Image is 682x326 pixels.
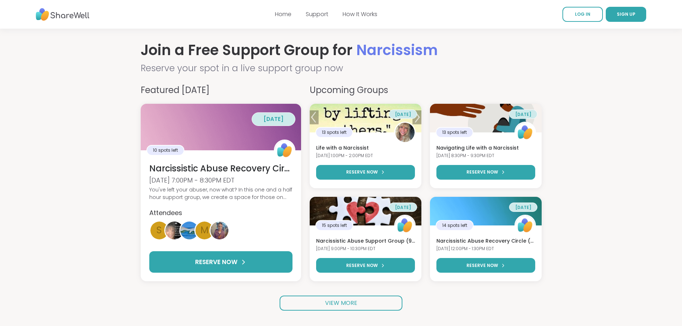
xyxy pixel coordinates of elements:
span: VIEW MORE [325,299,357,307]
h1: Join a Free Support Group for [141,40,542,60]
button: SIGN UP [606,7,646,22]
h3: Navigating Life with a Narcissist [436,145,535,152]
img: ShareWell Nav Logo [36,5,90,24]
img: Navigating Life with a Narcissist [430,104,542,132]
span: [DATE] [515,204,531,210]
span: 13 spots left [322,129,347,136]
img: ShareWell [516,216,535,235]
div: [DATE] 8:30PM - 9:30PM EDT [436,153,535,159]
img: Narcissistic Abuse Support Group (90min) [310,197,421,225]
img: PattyG [180,222,198,239]
span: LOG IN [575,11,590,17]
div: You've left your abuser, now what? In this one and a half hour support group, we create a space f... [149,186,292,201]
div: [DATE] 9:00PM - 10:30PM EDT [316,246,415,252]
span: [DATE] [395,204,411,210]
div: [DATE] 7:00PM - 8:30PM EDT [149,176,292,185]
img: ShareWell [516,123,535,142]
img: ShareWell [275,141,294,160]
div: [DATE] 12:00PM - 1:30PM EDT [436,246,535,252]
span: 15 spots left [322,222,347,229]
a: VIEW MORE [280,296,402,311]
a: How It Works [343,10,377,18]
span: RESERVE NOW [346,169,378,175]
button: RESERVE NOW [316,165,415,180]
img: Life with a Narcissist [310,104,421,132]
img: ummthatonegirl [211,222,228,239]
a: Home [275,10,291,18]
h3: Narcissistic Abuse Recovery Circle (90min) [149,162,292,175]
a: Support [306,10,328,18]
span: 13 spots left [442,129,467,136]
img: Narcissistic Abuse Recovery Circle (90min) [430,197,542,225]
img: Narcissistic Abuse Recovery Circle (90min) [141,104,301,150]
button: RESERVE NOW [149,251,292,273]
span: [DATE] [263,115,284,123]
span: RESERVE NOW [346,262,378,269]
img: MarciLotter [395,123,415,142]
span: Attendees [149,208,182,217]
span: RESERVE NOW [195,258,237,267]
span: s [156,223,162,237]
h3: Narcissistic Abuse Recovery Circle (90min) [436,238,535,245]
a: LOG IN [562,7,603,22]
span: [DATE] [515,111,531,117]
button: RESERVE NOW [436,165,535,180]
h2: Reserve your spot in a live support group now [141,62,542,75]
button: RESERVE NOW [316,258,415,273]
button: RESERVE NOW [436,258,535,273]
span: Narcissism [356,40,438,60]
span: RESERVE NOW [466,262,498,269]
span: [DATE] [395,111,411,117]
span: RESERVE NOW [466,169,498,175]
img: ShareWell [395,216,415,235]
h4: Featured [DATE] [141,84,301,97]
span: SIGN UP [617,11,635,17]
img: ReginaMaria [165,222,183,239]
h3: Life with a Narcissist [316,145,415,152]
span: 10 spots left [153,147,178,154]
h4: Upcoming Groups [310,84,542,97]
span: m [200,223,208,237]
span: 14 spots left [442,222,467,229]
h3: Narcissistic Abuse Support Group (90min) [316,238,415,245]
div: [DATE] 1:00PM - 2:00PM EDT [316,153,415,159]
